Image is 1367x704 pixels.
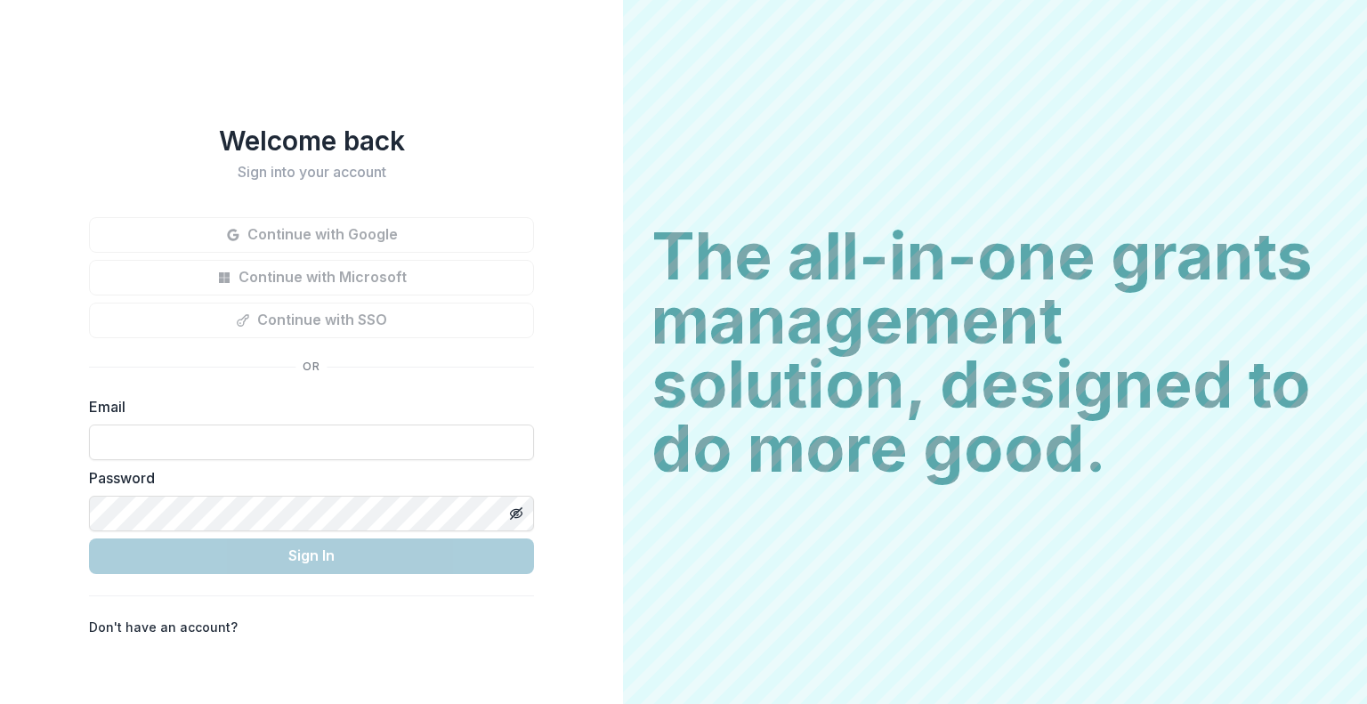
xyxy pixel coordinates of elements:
h1: Welcome back [89,125,534,157]
button: Toggle password visibility [502,499,530,528]
label: Email [89,396,523,417]
button: Continue with Google [89,217,534,253]
button: Continue with Microsoft [89,260,534,295]
p: Don't have an account? [89,618,238,636]
h2: Sign into your account [89,164,534,181]
button: Continue with SSO [89,303,534,338]
button: Sign In [89,538,534,574]
label: Password [89,467,523,489]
